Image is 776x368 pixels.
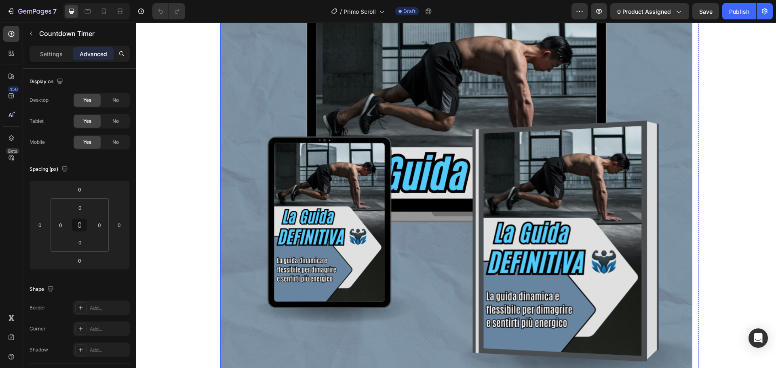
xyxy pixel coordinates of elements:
[90,305,128,312] div: Add...
[112,97,119,104] span: No
[53,6,57,16] p: 7
[83,97,91,104] span: Yes
[729,7,749,16] div: Publish
[72,236,88,248] input: 0px
[93,219,105,231] input: 0px
[40,50,63,58] p: Settings
[617,7,671,16] span: 0 product assigned
[749,328,768,348] div: Open Intercom Messenger
[90,347,128,354] div: Add...
[113,219,125,231] input: 0
[30,164,70,175] div: Spacing (px)
[3,3,60,19] button: 7
[72,202,88,214] input: 0px
[30,97,48,104] div: Desktop
[112,118,119,125] span: No
[692,3,719,19] button: Save
[136,23,776,368] iframe: Design area
[30,304,45,311] div: Border
[30,76,65,87] div: Display on
[403,8,415,15] span: Draft
[30,346,48,353] div: Shadow
[699,8,713,15] span: Save
[30,118,44,125] div: Tablet
[610,3,689,19] button: 0 product assigned
[112,139,119,146] span: No
[340,7,342,16] span: /
[34,219,46,231] input: 0
[72,254,88,267] input: 0
[39,29,127,38] p: Countdown Timer
[90,326,128,333] div: Add...
[80,50,107,58] p: Advanced
[152,3,185,19] div: Undo/Redo
[83,118,91,125] span: Yes
[6,148,19,154] div: Beta
[72,183,88,196] input: 0
[83,139,91,146] span: Yes
[30,325,46,332] div: Corner
[722,3,756,19] button: Publish
[30,139,45,146] div: Mobile
[55,219,67,231] input: 0px
[8,86,19,93] div: 450
[344,7,376,16] span: Primo Scroll
[30,284,55,295] div: Shape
